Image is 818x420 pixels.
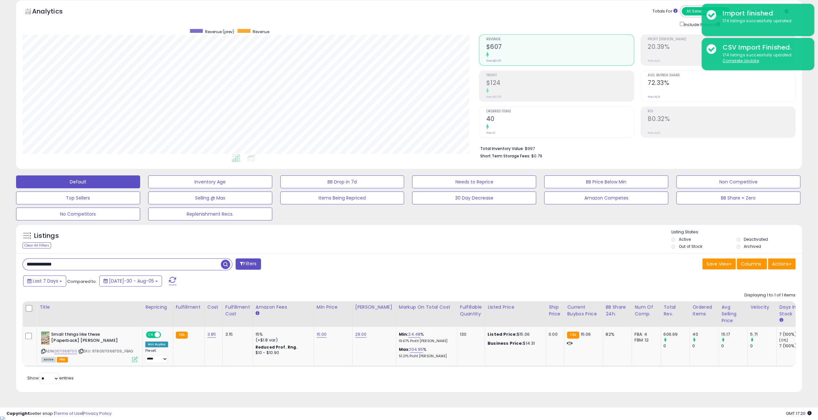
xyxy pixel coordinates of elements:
[317,304,350,311] div: Min Price
[486,74,634,77] span: Profit
[744,244,761,249] label: Archived
[606,304,629,317] div: BB Share 24h.
[176,331,188,339] small: FBA
[83,410,112,416] a: Privacy Policy
[256,311,259,316] small: Amazon Fees.
[399,331,409,337] b: Min:
[676,191,800,204] button: BB Share = Zero
[741,261,761,267] span: Columns
[648,79,795,88] h2: 72.33%
[779,331,805,337] div: 7 (100%)
[768,258,796,269] button: Actions
[648,38,795,41] span: Profit [PERSON_NAME]
[355,304,393,311] div: [PERSON_NAME]
[207,331,216,338] a: 3.85
[412,191,536,204] button: 30 Day Decrease
[486,131,495,135] small: Prev: 0
[634,304,658,317] div: Num of Comp.
[486,115,634,124] h2: 40
[663,331,689,337] div: 606.69
[399,346,410,352] b: Max:
[606,331,627,337] div: 82%
[145,304,170,311] div: Repricing
[692,304,716,317] div: Ordered Items
[160,332,170,338] span: OFF
[16,208,140,220] button: No Competitors
[531,153,542,159] span: $0.79
[460,304,482,317] div: Fulfillable Quantity
[57,357,68,362] span: FBA
[355,331,367,338] a: 29.00
[412,175,536,188] button: Needs to Reprice
[663,343,689,349] div: 0
[16,175,140,188] button: Default
[460,331,480,337] div: 130
[721,331,747,337] div: 15.17
[145,341,168,347] div: Win BuyBox
[256,344,298,350] b: Reduced Prof. Rng.
[676,175,800,188] button: Non Competitive
[634,337,656,343] div: FBM: 12
[671,229,802,235] p: Listing States:
[6,411,112,417] div: seller snap | |
[648,43,795,52] h2: 20.39%
[648,95,660,99] small: Prev: N/A
[750,331,776,337] div: 5.71
[256,331,309,337] div: 15%
[779,343,805,349] div: 7 (100%)
[648,115,795,124] h2: 80.32%
[256,304,311,311] div: Amazon Fees
[544,175,668,188] button: BB Price Below Min
[488,304,543,311] div: Listed Price
[23,275,66,286] button: Last 7 Days
[399,354,452,359] p: 51.21% Profit [PERSON_NAME]
[399,347,452,359] div: %
[488,340,523,346] b: Business Price:
[99,275,162,286] button: [DATE]-30 - Aug-05
[280,191,404,204] button: Items Being Repriced
[399,331,452,343] div: %
[22,242,51,248] div: Clear All Filters
[744,292,796,298] div: Displaying 1 to 1 of 1 items
[41,357,56,362] span: All listings currently available for purchase on Amazon
[549,304,562,317] div: Ship Price
[786,410,812,416] span: 2025-08-13 17:20 GMT
[480,144,791,152] li: $997
[148,175,272,188] button: Inventory Age
[750,343,776,349] div: 0
[236,258,261,270] button: Filters
[41,331,138,361] div: ASIN:
[779,317,783,323] small: Days In Stock.
[256,337,309,343] div: (+$1.8 var)
[145,349,168,363] div: Preset:
[55,410,82,416] a: Terms of Use
[648,131,660,135] small: Prev: N/A
[723,58,759,63] u: Complete Update
[750,304,774,311] div: Velocity
[744,237,768,242] label: Deactivated
[317,331,327,338] a: 15.00
[679,244,702,249] label: Out of Stock
[32,7,75,17] h5: Analytics
[648,110,795,113] span: ROI
[399,339,452,343] p: 19.67% Profit [PERSON_NAME]
[396,301,457,327] th: The percentage added to the cost of goods (COGS) that forms the calculator for Min & Max prices.
[205,29,234,34] span: Revenue (prev)
[737,258,767,269] button: Columns
[549,331,559,337] div: 0.00
[486,38,634,41] span: Revenue
[718,43,809,52] div: CSV Import Finished.
[718,52,809,64] div: 174 listings successfully updated.
[648,59,660,63] small: Prev: N/A
[148,208,272,220] button: Replenishment Recs.
[486,95,501,99] small: Prev: $0.00
[682,7,730,15] button: All Selected Listings
[486,59,501,63] small: Prev: $0.00
[779,338,788,343] small: (0%)
[648,74,795,77] span: Avg. Buybox Share
[663,304,687,317] div: Total Rev.
[54,349,77,354] a: 0571368700
[486,43,634,52] h2: $607
[652,8,678,14] div: Totals For
[544,191,668,204] button: Amazon Competes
